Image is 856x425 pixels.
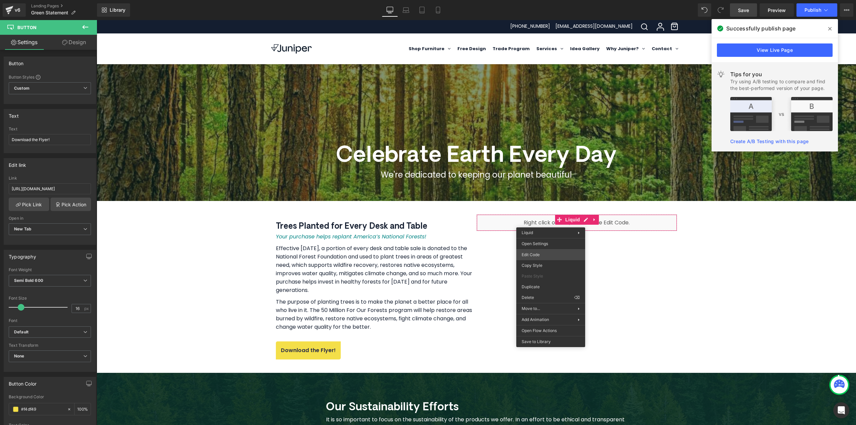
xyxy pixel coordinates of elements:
[382,3,398,17] a: Desktop
[9,158,26,168] div: Edit link
[309,19,357,39] a: Shop Furniture
[31,3,97,9] a: Landing Pages
[9,183,91,194] input: https://your-shop.myshopify.com
[9,343,91,348] div: Text Transform
[179,201,380,213] h4: Trees Planted for Every Desk and Table
[361,24,389,34] span: Free Design
[110,7,125,13] span: Library
[467,195,485,205] span: Liquid
[555,24,575,34] span: Contact
[14,86,29,91] b: Custom
[9,296,91,301] div: Font Size
[436,19,470,39] a: Services
[14,278,43,283] b: Semi Bold 600
[396,24,433,34] span: Trade Program
[50,35,98,50] a: Design
[9,198,49,211] a: Pick Link
[184,326,239,334] span: Download the Flyer!
[179,278,380,311] p: The purpose of planting trees is to make the planet a better place for all who live in it. The 50...
[9,109,19,119] div: Text
[522,230,533,235] span: Liquid
[473,24,503,34] span: Idea Gallery
[9,250,36,259] div: Typography
[229,396,530,421] p: It is so important to focus on the sustainability of the products we offer. In an effort to be et...
[9,57,23,66] div: Button
[730,78,833,92] div: Try using A/B testing to compare and find the best-performed version of your page.
[430,3,446,17] a: Mobile
[14,226,31,231] b: New Tab
[730,70,833,78] div: Tips for you
[393,19,436,39] a: Trade Program
[522,328,580,334] span: Open Flow Actions
[805,7,821,13] span: Publish
[738,7,749,14] span: Save
[522,284,580,290] span: Duplicate
[184,124,575,148] h1: Celebrate Earth Every Day
[3,3,26,17] a: v6
[97,3,130,17] a: New Library
[760,3,794,17] a: Preview
[552,19,585,39] a: Contact
[768,7,786,14] span: Preview
[470,19,506,39] a: Idea Gallery
[440,24,460,34] span: Services
[510,24,542,34] span: Why Juniper?
[31,10,68,15] span: Green Statement
[730,97,833,131] img: tip.png
[357,19,393,39] a: Free Design
[506,19,552,39] a: Why Juniper?
[9,176,91,181] div: Link
[726,24,795,32] span: Successfully publish page
[522,262,580,269] span: Copy Style
[179,213,330,220] i: Your purchase helps replant America’s National Forests!
[75,403,91,415] div: %
[522,306,578,312] span: Move to...
[796,3,837,17] button: Publish
[414,3,430,17] a: Tablet
[9,216,91,221] div: Open in
[9,318,91,323] div: Font
[14,329,28,335] i: Default
[50,198,91,211] a: Pick Action
[494,195,502,205] a: Expand / Collapse
[13,6,22,14] div: v6
[179,224,380,275] p: Effective [DATE], a portion of every desk and table sale is donated to the National Forest Founda...
[9,395,91,399] div: Background Color
[833,402,849,418] div: Open Intercom Messenger
[398,3,414,17] a: Laptop
[179,321,244,339] a: Download the Flyer!
[522,339,580,345] span: Save to Library
[522,317,578,323] span: Add Animation
[698,3,711,17] button: Undo
[522,295,574,301] span: Delete
[9,74,91,80] div: Button Styles
[84,306,90,311] span: px
[229,380,530,396] h3: Our Sustainability Efforts
[522,241,580,247] span: Open Settings
[840,3,853,17] button: More
[730,138,809,144] a: Create A/B Testing with this page
[9,377,36,387] div: Button Color
[522,273,580,279] span: Paste Style
[574,295,580,301] span: ⌫
[9,268,91,272] div: Font Weight
[17,25,36,30] span: Button
[184,148,575,161] p: We're dedicated to keeping our planet beautiful
[522,252,580,258] span: Edit Code
[21,406,64,413] input: Color
[9,127,91,131] div: Text
[717,43,833,57] a: View Live Page
[714,3,727,17] button: Redo
[14,353,24,358] b: None
[717,70,725,78] img: light.svg
[312,24,348,34] span: Shop Furniture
